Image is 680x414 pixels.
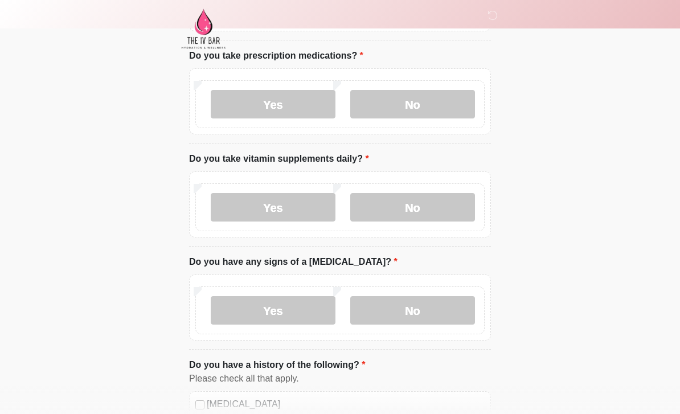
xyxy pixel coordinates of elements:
label: Yes [211,193,335,222]
label: Do you have any signs of a [MEDICAL_DATA]? [189,255,398,269]
label: No [350,193,475,222]
label: No [350,296,475,325]
label: Yes [211,296,335,325]
label: Do you have a history of the following? [189,358,365,372]
div: Please check all that apply. [189,372,491,386]
label: Yes [211,90,335,118]
label: [MEDICAL_DATA] [207,397,485,411]
input: [MEDICAL_DATA] [195,400,204,409]
label: No [350,90,475,118]
img: The IV Bar, LLC Logo [178,9,229,49]
label: Do you take vitamin supplements daily? [189,152,369,166]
